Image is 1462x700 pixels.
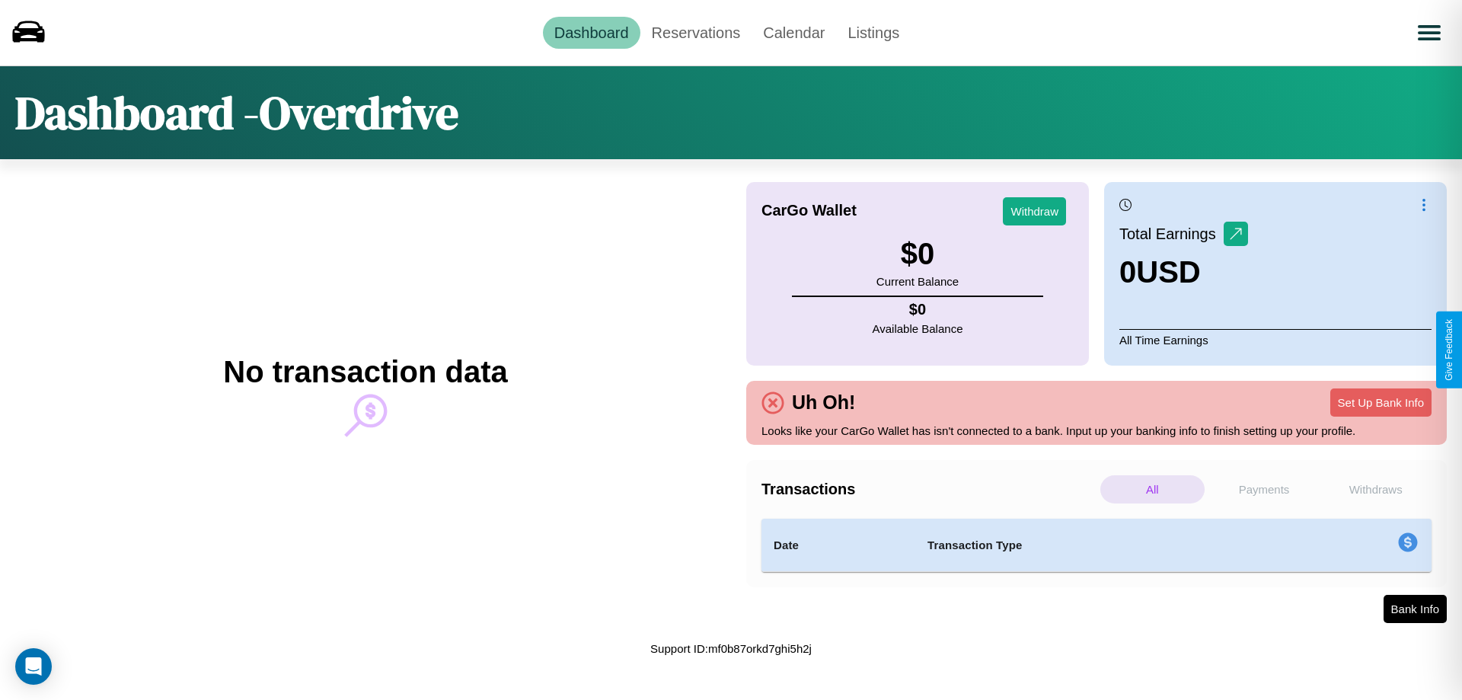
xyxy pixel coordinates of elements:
[223,355,507,389] h2: No transaction data
[784,392,863,414] h4: Uh Oh!
[1119,329,1432,350] p: All Time Earnings
[1323,475,1428,503] p: Withdraws
[873,301,963,318] h4: $ 0
[1330,388,1432,417] button: Set Up Bank Info
[774,536,903,555] h4: Date
[1384,595,1447,623] button: Bank Info
[761,420,1432,441] p: Looks like your CarGo Wallet has isn't connected to a bank. Input up your banking info to finish ...
[1212,475,1317,503] p: Payments
[876,271,959,292] p: Current Balance
[1003,197,1066,225] button: Withdraw
[650,638,812,659] p: Support ID: mf0b87orkd7ghi5h2j
[761,481,1096,498] h4: Transactions
[761,202,857,219] h4: CarGo Wallet
[1444,319,1454,381] div: Give Feedback
[15,82,458,144] h1: Dashboard - Overdrive
[15,648,52,685] div: Open Intercom Messenger
[1100,475,1205,503] p: All
[640,17,752,49] a: Reservations
[1408,11,1451,54] button: Open menu
[876,237,959,271] h3: $ 0
[761,519,1432,572] table: simple table
[873,318,963,339] p: Available Balance
[836,17,911,49] a: Listings
[752,17,836,49] a: Calendar
[543,17,640,49] a: Dashboard
[1119,255,1248,289] h3: 0 USD
[1119,220,1224,248] p: Total Earnings
[927,536,1273,555] h4: Transaction Type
